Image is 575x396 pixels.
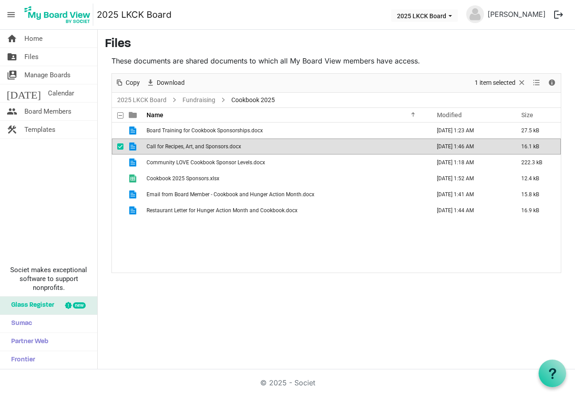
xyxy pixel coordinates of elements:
[7,84,41,102] span: [DATE]
[112,202,123,218] td: checkbox
[123,154,144,170] td: is template cell column header type
[181,95,217,106] a: Fundraising
[144,202,428,218] td: Restaurant Letter for Hunger Action Month and Cookbook.docx is template cell column header Name
[529,74,544,92] div: View
[114,77,142,88] button: Copy
[521,111,533,119] span: Size
[112,186,123,202] td: checkbox
[143,74,188,92] div: Download
[7,351,35,369] span: Frontier
[24,66,71,84] span: Manage Boards
[112,170,123,186] td: checkbox
[531,77,542,88] button: View dropdownbutton
[144,123,428,139] td: Board Training for Cookbook Sponsorships.docx is template cell column header Name
[437,111,462,119] span: Modified
[472,74,529,92] div: Clear selection
[7,103,17,120] span: people
[466,5,484,23] img: no-profile-picture.svg
[123,170,144,186] td: is template cell column header type
[473,77,528,88] button: Selection
[428,202,512,218] td: September 09, 2025 1:44 AM column header Modified
[147,127,263,134] span: Board Training for Cookbook Sponsorships.docx
[7,333,48,351] span: Partner Web
[512,123,561,139] td: 27.5 kB is template cell column header Size
[123,123,144,139] td: is template cell column header type
[112,154,123,170] td: checkbox
[123,202,144,218] td: is template cell column header type
[48,84,74,102] span: Calendar
[24,121,56,139] span: Templates
[7,315,32,333] span: Sumac
[112,74,143,92] div: Copy
[24,103,71,120] span: Board Members
[97,6,171,24] a: 2025 LKCK Board
[24,48,39,66] span: Files
[544,74,559,92] div: Details
[156,77,186,88] span: Download
[428,123,512,139] td: September 09, 2025 1:23 AM column header Modified
[512,139,561,154] td: 16.1 kB is template cell column header Size
[105,37,568,52] h3: Files
[428,154,512,170] td: September 09, 2025 1:18 AM column header Modified
[115,95,168,106] a: 2025 LKCK Board
[484,5,549,23] a: [PERSON_NAME]
[147,175,219,182] span: Cookbook 2025 Sponsors.xlsx
[474,77,516,88] span: 1 item selected
[7,66,17,84] span: switch_account
[144,170,428,186] td: Cookbook 2025 Sponsors.xlsx is template cell column header Name
[7,121,17,139] span: construction
[144,186,428,202] td: Email from Board Member - Cookbook and Hunger Action Month.docx is template cell column header Name
[147,191,314,198] span: Email from Board Member - Cookbook and Hunger Action Month.docx
[260,378,315,387] a: © 2025 - Societ
[123,139,144,154] td: is template cell column header type
[391,9,458,22] button: 2025 LKCK Board dropdownbutton
[125,77,141,88] span: Copy
[428,139,512,154] td: September 09, 2025 1:46 AM column header Modified
[22,4,93,26] img: My Board View Logo
[512,186,561,202] td: 15.8 kB is template cell column header Size
[7,48,17,66] span: folder_shared
[144,139,428,154] td: Call for Recipes, Art, and Sponsors.docx is template cell column header Name
[549,5,568,24] button: logout
[147,111,163,119] span: Name
[111,55,561,66] p: These documents are shared documents to which all My Board View members have access.
[112,123,123,139] td: checkbox
[147,207,297,214] span: Restaurant Letter for Hunger Action Month and Cookbook.docx
[512,170,561,186] td: 12.4 kB is template cell column header Size
[3,6,20,23] span: menu
[230,95,277,106] span: Cookbook 2025
[145,77,186,88] button: Download
[7,297,54,314] span: Glass Register
[73,302,86,309] div: new
[428,186,512,202] td: September 09, 2025 1:41 AM column header Modified
[24,30,43,48] span: Home
[144,154,428,170] td: Community LOVE Cookbook Sponsor Levels.docx is template cell column header Name
[512,202,561,218] td: 16.9 kB is template cell column header Size
[22,4,97,26] a: My Board View Logo
[428,170,512,186] td: September 09, 2025 1:52 AM column header Modified
[4,265,93,292] span: Societ makes exceptional software to support nonprofits.
[7,30,17,48] span: home
[147,143,241,150] span: Call for Recipes, Art, and Sponsors.docx
[123,186,144,202] td: is template cell column header type
[512,154,561,170] td: 222.3 kB is template cell column header Size
[112,139,123,154] td: checkbox
[546,77,558,88] button: Details
[147,159,265,166] span: Community LOVE Cookbook Sponsor Levels.docx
